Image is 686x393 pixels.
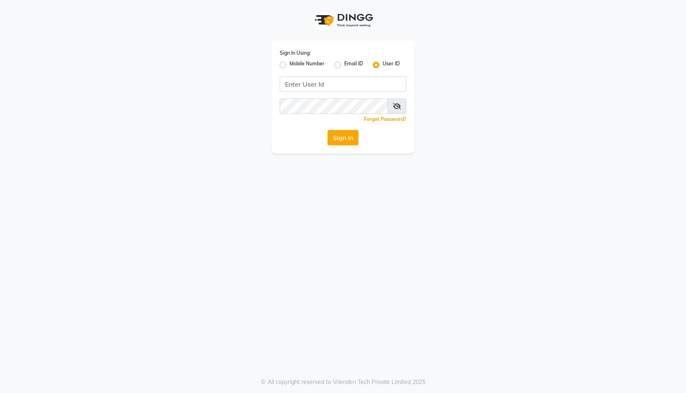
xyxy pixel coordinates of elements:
label: Sign In Using: [280,49,311,57]
label: User ID [383,60,400,70]
button: Sign In [327,130,359,145]
img: logo1.svg [310,8,376,32]
label: Email ID [344,60,363,70]
input: Username [280,98,388,114]
label: Mobile Number [290,60,325,70]
input: Username [280,76,406,92]
a: Forgot Password? [364,116,406,122]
